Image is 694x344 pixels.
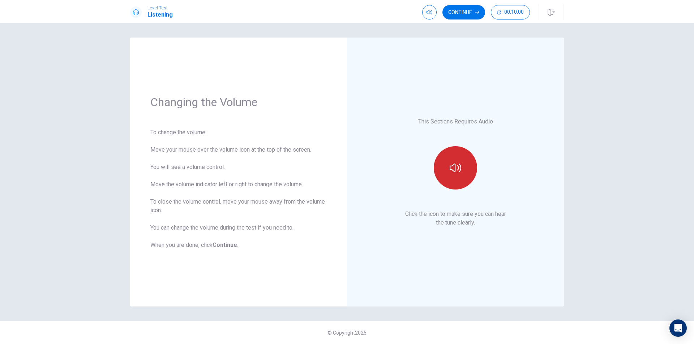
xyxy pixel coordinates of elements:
[150,128,327,249] div: To change the volume: Move your mouse over the volume icon at the top of the screen. You will see...
[147,5,173,10] span: Level Test
[327,330,367,336] span: © Copyright 2025
[147,10,173,19] h1: Listening
[418,117,493,126] p: This Sections Requires Audio
[504,9,524,15] span: 00:10:00
[442,5,485,19] button: Continue
[669,319,687,337] div: Open Intercom Messenger
[213,241,237,248] b: Continue
[150,95,327,109] h1: Changing the Volume
[491,5,530,19] button: 00:10:00
[405,210,506,227] p: Click the icon to make sure you can hear the tune clearly.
